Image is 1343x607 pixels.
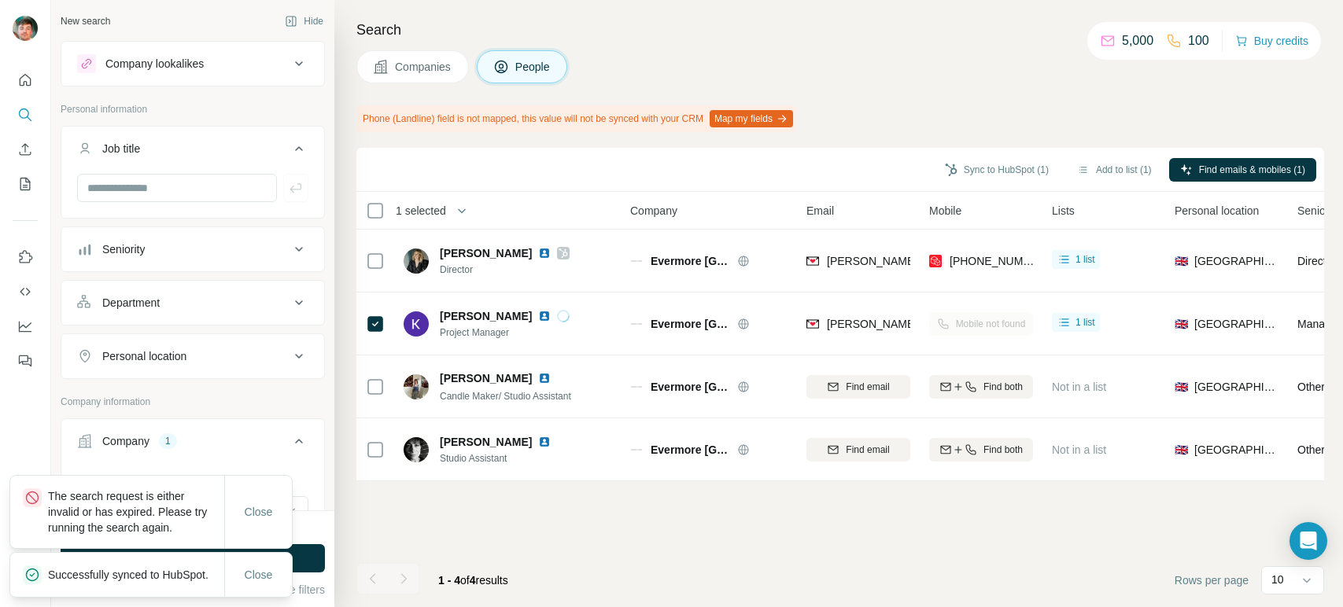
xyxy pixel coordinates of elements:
span: Find email [846,380,889,394]
img: Avatar [404,437,429,462]
span: results [438,574,508,587]
div: Department [102,295,160,311]
img: Avatar [404,374,429,399]
p: 5,000 [1122,31,1153,50]
span: Find emails & mobiles (1) [1199,163,1305,177]
span: Not in a list [1052,381,1106,393]
span: Evermore [GEOGRAPHIC_DATA] [651,316,729,332]
p: Company information [61,395,325,409]
div: Job title [102,141,140,156]
div: Seniority [102,241,145,257]
button: Use Surfe API [13,278,38,306]
span: Personal location [1175,203,1259,219]
span: Evermore [GEOGRAPHIC_DATA] [651,253,729,269]
img: LinkedIn logo [538,436,551,448]
img: LinkedIn logo [538,310,551,322]
img: LinkedIn logo [538,372,551,384]
img: Avatar [404,311,429,337]
span: [GEOGRAPHIC_DATA] [1194,442,1278,458]
span: Not in a list [1052,443,1106,456]
div: New search [61,14,110,28]
button: My lists [13,170,38,198]
p: The search request is either invalid or has expired. Please try running the search again. [48,488,224,535]
span: Find both [983,380,1023,394]
button: Company lookalikes [61,45,324,83]
div: Company lookalikes [105,56,204,72]
span: Rows per page [1175,572,1249,588]
span: [PERSON_NAME][EMAIL_ADDRESS][DOMAIN_NAME] [827,318,1104,330]
img: Logo of Evermore London [630,381,643,393]
img: provider prospeo logo [929,253,942,269]
span: Mobile [929,203,961,219]
span: Company [630,203,677,219]
span: 1 selected [396,203,446,219]
button: Feedback [13,347,38,375]
img: provider findymail logo [806,253,819,269]
span: [GEOGRAPHIC_DATA] [1194,253,1278,269]
button: Map my fields [710,110,793,127]
p: 100 [1188,31,1209,50]
span: 🇬🇧 [1175,253,1188,269]
img: LinkedIn logo [538,247,551,259]
img: Logo of Evermore London [630,255,643,267]
span: Close [245,567,273,583]
span: Evermore [GEOGRAPHIC_DATA] [651,379,729,395]
span: 1 list [1076,315,1095,329]
span: Studio Assistant [440,451,570,465]
img: provider findymail logo [806,316,819,332]
button: Job title [61,130,324,174]
button: Dashboard [13,312,38,340]
span: Lists [1052,203,1075,219]
span: 1 - 4 [438,574,460,587]
span: Other [1297,381,1325,393]
span: [GEOGRAPHIC_DATA] [1194,379,1278,395]
button: Close [234,561,284,589]
span: Find both [983,443,1023,457]
div: Select a company name or website [77,466,308,487]
button: Find both [929,375,1033,399]
button: Find email [806,375,910,399]
span: [PERSON_NAME] [440,434,532,450]
span: Candle Maker/ Studio Assistant [440,391,571,402]
span: Close [245,504,273,520]
button: Seniority [61,230,324,268]
button: Department [61,284,324,322]
p: Successfully synced to HubSpot. [48,567,221,583]
span: 🇬🇧 [1175,379,1188,395]
button: Sync to HubSpot (1) [934,158,1060,182]
span: Project Manager [440,326,570,340]
span: Manager [1297,318,1341,330]
span: [GEOGRAPHIC_DATA] [1194,316,1278,332]
button: Quick start [13,66,38,94]
span: Companies [395,59,452,75]
img: Logo of Evermore London [630,318,643,330]
p: Personal information [61,102,325,116]
button: Add to list (1) [1066,158,1163,182]
span: [PERSON_NAME] [440,245,532,261]
img: Logo of Evermore London [630,443,643,456]
button: Enrich CSV [13,135,38,164]
span: Email [806,203,834,219]
button: Find email [806,438,910,462]
span: [PERSON_NAME] [440,308,532,324]
h4: Search [356,19,1324,41]
span: 🇬🇧 [1175,442,1188,458]
span: Seniority [1297,203,1340,219]
img: Avatar [13,16,38,41]
span: 🇬🇧 [1175,316,1188,332]
p: 10 [1271,572,1284,587]
button: Company1 [61,422,324,466]
img: Avatar [404,248,429,274]
button: Close [234,498,284,526]
div: Open Intercom Messenger [1290,522,1327,560]
div: Company [102,433,149,449]
span: Director [440,263,570,277]
span: Evermore [GEOGRAPHIC_DATA] [651,442,729,458]
span: Director [1297,255,1336,267]
button: Personal location [61,337,324,375]
span: [PERSON_NAME][EMAIL_ADDRESS][DOMAIN_NAME] [827,255,1104,267]
span: Other [1297,443,1325,456]
button: Hide [274,9,334,33]
div: Phone (Landline) field is not mapped, this value will not be synced with your CRM [356,105,796,132]
span: People [515,59,552,75]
